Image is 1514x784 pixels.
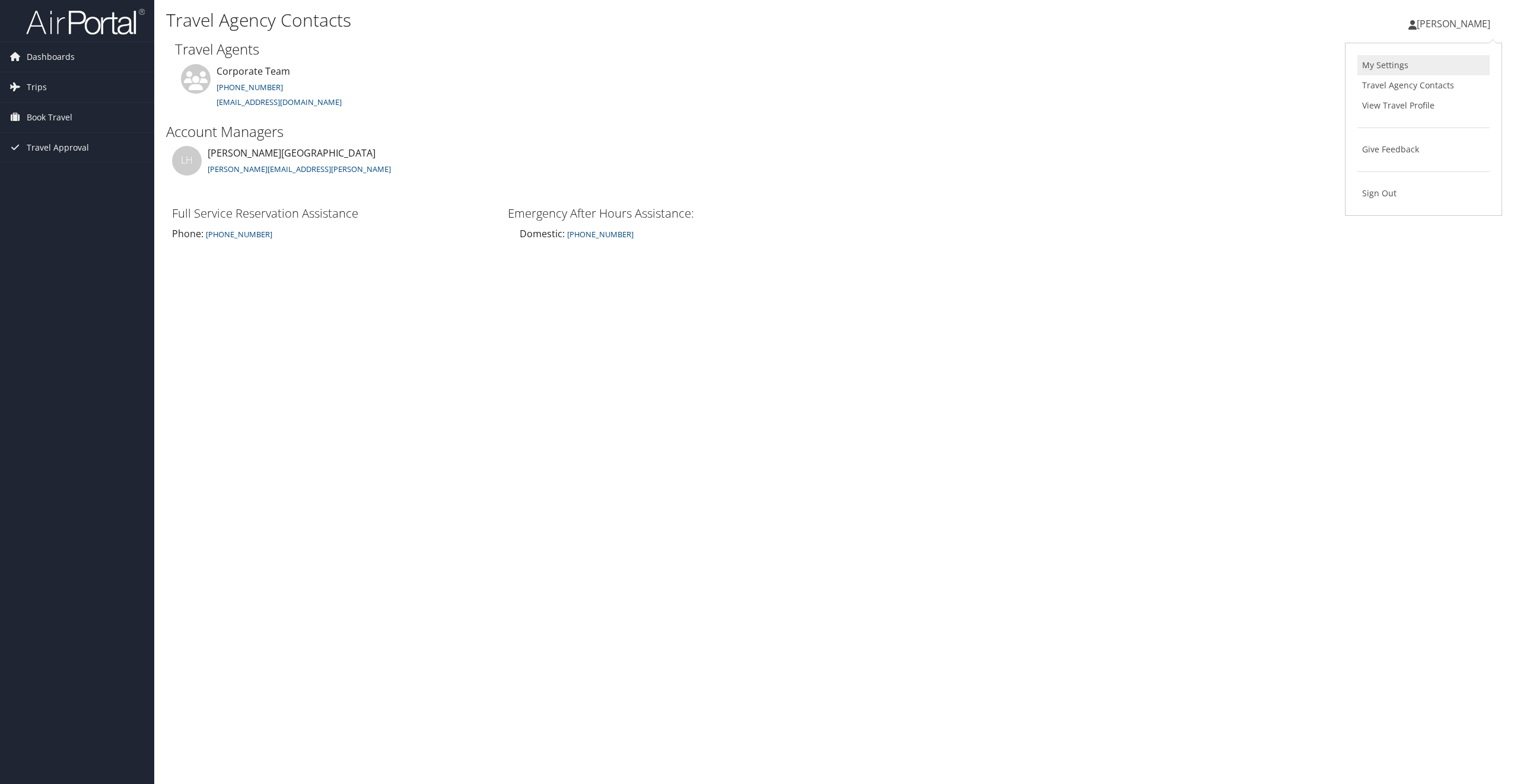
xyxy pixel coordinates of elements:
a: [EMAIL_ADDRESS][DOMAIN_NAME] [217,97,342,107]
h1: Travel Agency Contacts [166,8,1057,33]
a: Give Feedback [1357,139,1490,160]
small: [PHONE_NUMBER] [206,229,272,240]
a: Travel Agency Contacts [1357,75,1490,95]
span: [PERSON_NAME][GEOGRAPHIC_DATA] [208,146,376,160]
span: Domestic: [520,227,565,240]
span: Dashboards [27,42,75,72]
h3: Emergency After Hours Assistance: [508,205,832,222]
span: Trips [27,72,47,102]
a: [PERSON_NAME] [1408,6,1502,42]
img: airportal-logo.png [26,8,145,36]
h3: Full Service Reservation Assistance [172,205,496,222]
a: [PHONE_NUMBER] [567,229,634,240]
a: [PHONE_NUMBER] [203,227,272,240]
span: [PERSON_NAME] [1417,17,1490,30]
span: Travel Approval [27,133,89,162]
a: Sign Out [1357,183,1490,203]
div: Phone: [172,227,496,241]
span: Corporate Team [217,65,290,78]
a: [PERSON_NAME][EMAIL_ADDRESS][PERSON_NAME] [208,164,391,174]
h2: Travel Agents [175,39,1493,59]
div: LH [172,146,202,176]
a: My Settings [1357,55,1490,75]
span: Book Travel [27,103,72,132]
a: View Travel Profile [1357,95,1490,116]
a: [PHONE_NUMBER] [217,82,283,93]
